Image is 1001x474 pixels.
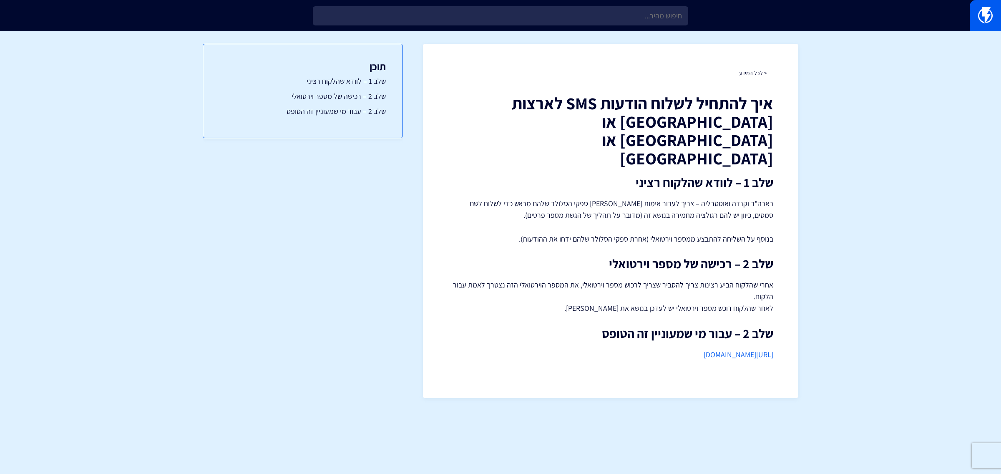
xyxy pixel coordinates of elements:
[739,69,767,77] a: < לכל המידע
[704,350,773,359] a: [URL][DOMAIN_NAME]
[448,94,773,167] h1: איך להתחיל לשלוח הודעות SMS לארצות [GEOGRAPHIC_DATA] או [GEOGRAPHIC_DATA] או [GEOGRAPHIC_DATA]
[220,61,386,72] h3: תוכן
[220,76,386,87] a: שלב 1 – לוודא שהלקוח רציני
[448,279,773,314] p: אחרי שהלקוח הביע רצינות צריך להסביר שצריך לרכוש מספר וירטואלי, את המספר הוירטואלי הזה נצטרך לאמת ...
[313,6,688,25] input: חיפוש מהיר...
[220,106,386,117] a: שלב 2 – עבור מי שמעוניין זה הטופס
[448,198,773,221] p: בארה"ב וקנדה ואוסטרליה – צריך לעבור אימות [PERSON_NAME] ספקי הסלולר שלהם מראש כדי לשלוח לשם סמסים...
[448,327,773,340] h2: שלב 2 – עבור מי שמעוניין זה הטופס
[220,91,386,102] a: שלב 2 – רכישה של מספר וירטואלי
[448,176,773,189] h2: שלב 1 – לוודא שהלקוח רציני
[448,257,773,271] h2: שלב 2 – רכישה של מספר וירטואלי
[448,234,773,245] p: בנוסף על השליחה להתבצע ממספר וירטואלי (אחרת ספקי הסלולר שלהם ידחו את ההודעות).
